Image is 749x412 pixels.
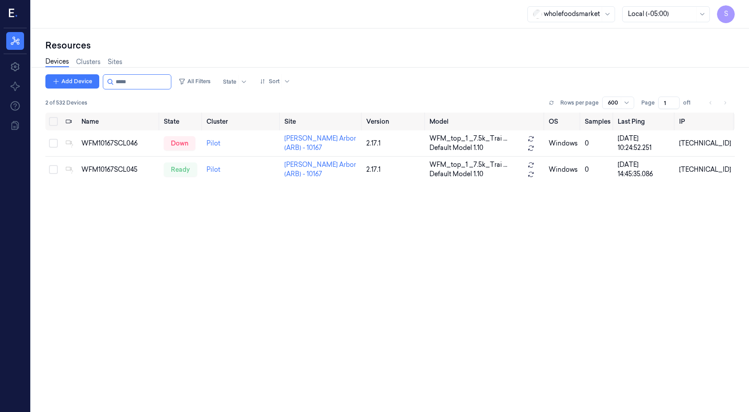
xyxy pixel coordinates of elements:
[585,165,611,174] div: 0
[78,113,160,130] th: Name
[676,113,735,130] th: IP
[45,57,69,67] a: Devices
[683,99,697,107] span: of 1
[704,97,731,109] nav: pagination
[160,113,202,130] th: State
[81,139,157,148] div: WFM10167SCL046
[549,165,578,174] p: windows
[284,134,356,152] a: [PERSON_NAME] Arbor (ARB) - 10167
[618,134,672,153] div: [DATE] 10:24:52.251
[45,74,99,89] button: Add Device
[426,113,545,130] th: Model
[366,165,422,174] div: 2.17.1
[281,113,363,130] th: Site
[81,165,157,174] div: WFM10167SCL045
[49,139,58,148] button: Select row
[164,136,195,150] div: down
[614,113,675,130] th: Last Ping
[164,162,197,177] div: ready
[641,99,655,107] span: Page
[366,139,422,148] div: 2.17.1
[45,99,87,107] span: 2 of 532 Devices
[679,165,731,174] div: [TECHNICAL_ID]
[429,160,507,170] span: WFM_top_1 _7.5k_Trai ...
[76,57,101,67] a: Clusters
[679,139,731,148] div: [TECHNICAL_ID]
[203,113,281,130] th: Cluster
[585,139,611,148] div: 0
[49,117,58,126] button: Select all
[108,57,122,67] a: Sites
[618,160,672,179] div: [DATE] 14:45:35.086
[560,99,599,107] p: Rows per page
[45,39,735,52] div: Resources
[363,113,426,130] th: Version
[429,170,483,179] span: Default Model 1.10
[206,139,220,147] a: Pilot
[549,139,578,148] p: windows
[175,74,214,89] button: All Filters
[581,113,614,130] th: Samples
[429,143,483,153] span: Default Model 1.10
[49,165,58,174] button: Select row
[284,161,356,178] a: [PERSON_NAME] Arbor (ARB) - 10167
[429,134,507,143] span: WFM_top_1 _7.5k_Trai ...
[545,113,581,130] th: OS
[206,166,220,174] a: Pilot
[717,5,735,23] button: S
